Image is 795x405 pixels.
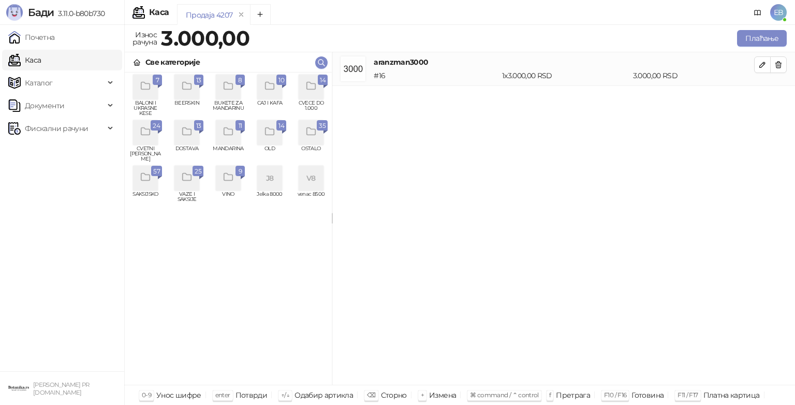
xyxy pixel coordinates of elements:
span: OSTALO [295,146,328,162]
span: VINO [212,192,245,207]
span: 35 [319,120,326,132]
span: BUKETE ZA MANDARINU [212,100,245,116]
a: Почетна [8,27,55,48]
span: Фискални рачуни [25,118,88,139]
span: VAZE I SAKSIJE [170,192,203,207]
img: Logo [6,4,23,21]
div: grid [125,73,332,385]
span: + [421,391,424,399]
div: Износ рачуна [130,28,159,49]
button: remove [234,10,248,19]
img: 64x64-companyLogo-0e2e8aaa-0bd2-431b-8613-6e3c65811325.png [8,378,29,399]
button: Плаћање [737,30,787,47]
div: Измена [429,388,456,402]
div: J8 [257,166,282,191]
span: 14 [278,120,284,132]
span: F11 / F17 [678,391,698,399]
span: MANDARINA [212,146,245,162]
span: f [549,391,551,399]
span: CVETNI [PERSON_NAME] [129,146,162,162]
span: 11 [238,120,243,132]
div: Унос шифре [156,388,201,402]
div: 3.000,00 RSD [631,70,756,81]
span: BEERSKIN [170,100,203,116]
span: 13 [196,75,201,86]
span: Jelka 8000 [253,192,286,207]
span: DOSTAVA [170,146,203,162]
span: 3.11.0-b80b730 [54,9,105,18]
small: [PERSON_NAME] PR [DOMAIN_NAME] [33,381,90,396]
span: Бади [28,6,54,19]
span: SAKSIJSKO [129,192,162,207]
div: Готовина [631,388,664,402]
a: Каса [8,50,41,70]
span: CAJ I KAFA [253,100,286,116]
span: enter [215,391,230,399]
span: CVECE DO 1.000 [295,100,328,116]
div: Потврди [235,388,268,402]
div: Сторно [381,388,407,402]
span: 0-9 [142,391,151,399]
span: 7 [155,75,160,86]
span: F10 / F16 [604,391,626,399]
span: 57 [153,166,160,177]
span: 10 [278,75,284,86]
span: ⌘ command / ⌃ control [470,391,539,399]
div: Одабир артикла [295,388,353,402]
div: V8 [299,166,323,191]
span: 14 [320,75,326,86]
div: Све категорије [145,56,200,68]
button: Add tab [250,4,271,25]
span: venac 8500 [295,192,328,207]
div: 1 x 3.000,00 RSD [500,70,631,81]
span: ↑/↓ [281,391,289,399]
a: Документација [749,4,766,21]
span: BALONI I UKRASNE KESE [129,100,162,116]
span: 25 [195,166,201,177]
span: Каталог [25,73,53,93]
span: OLD [253,146,286,162]
span: 13 [196,120,201,132]
span: EB [770,4,787,21]
div: Продаја 4207 [186,9,232,21]
span: 9 [238,166,243,177]
span: 24 [153,120,160,132]
span: 8 [238,75,243,86]
h4: aranzman3000 [374,56,754,68]
span: ⌫ [367,391,375,399]
div: Претрага [556,388,590,402]
div: Платна картица [703,388,760,402]
div: Каса [149,8,169,17]
div: # 16 [372,70,500,81]
strong: 3.000,00 [161,25,249,51]
span: Документи [25,95,64,116]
